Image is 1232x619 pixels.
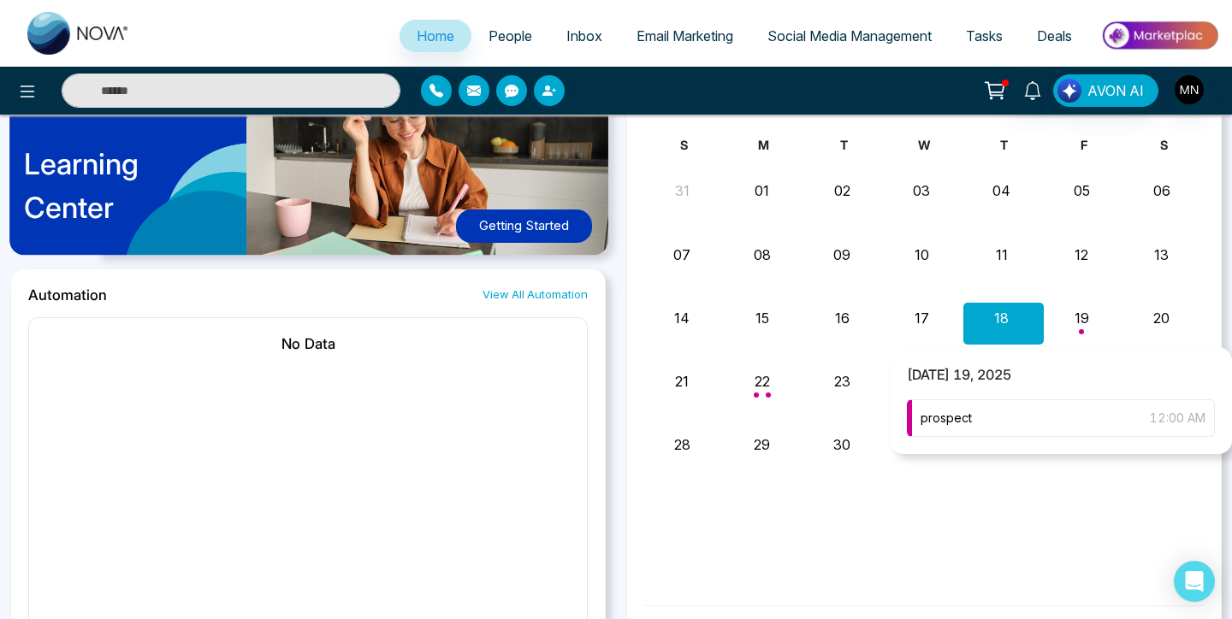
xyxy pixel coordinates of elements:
[918,138,930,152] span: W
[840,138,848,152] span: T
[1153,308,1170,328] button: 20
[992,180,1010,201] button: 04
[833,245,850,265] button: 09
[915,245,929,265] button: 10
[1174,561,1215,602] div: Open Intercom Messenger
[1075,245,1088,265] button: 12
[1098,16,1222,55] img: Market-place.gif
[1087,80,1144,101] span: AVON AI
[28,286,107,304] h2: Automation
[456,209,592,243] button: Getting Started
[755,308,769,328] button: 15
[417,27,454,44] span: Home
[913,180,930,201] button: 03
[1074,180,1090,201] button: 05
[921,409,972,427] span: prospect
[1154,245,1169,265] button: 13
[549,20,619,52] a: Inbox
[758,138,769,152] span: M
[471,20,549,52] a: People
[754,245,771,265] button: 08
[644,136,1204,585] div: Month View
[1000,138,1008,152] span: T
[1175,75,1204,104] img: User Avatar
[10,54,606,268] a: LearningCenterGetting Started
[1053,74,1158,107] button: AVON AI
[675,371,689,392] button: 21
[46,335,570,352] h2: No Data
[996,245,1008,265] button: 11
[2,48,627,274] img: home-learning-center.png
[673,245,690,265] button: 07
[1037,27,1072,44] span: Deals
[834,371,850,392] button: 23
[750,20,949,52] a: Social Media Management
[835,308,850,328] button: 16
[1150,409,1205,427] span: 12:00 AM
[22,66,137,115] img: image
[1057,79,1081,103] img: Lead Flow
[24,142,139,229] p: Learning Center
[674,308,690,328] button: 14
[754,434,770,455] button: 29
[834,180,850,201] button: 02
[755,180,769,201] button: 01
[674,434,690,455] button: 28
[27,12,130,55] img: Nova CRM Logo
[1160,138,1168,152] span: S
[949,20,1020,52] a: Tasks
[966,27,1003,44] span: Tasks
[994,308,1009,328] button: 18
[1153,180,1170,201] button: 06
[1081,138,1087,152] span: F
[833,434,850,455] button: 30
[1020,20,1089,52] a: Deals
[483,286,588,303] a: View All Automation
[619,20,750,52] a: Email Marketing
[675,180,690,201] button: 31
[489,27,532,44] span: People
[767,27,932,44] span: Social Media Management
[680,138,688,152] span: S
[400,20,471,52] a: Home
[907,366,1011,383] span: [DATE] 19, 2025
[566,27,602,44] span: Inbox
[915,308,929,328] button: 17
[637,27,733,44] span: Email Marketing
